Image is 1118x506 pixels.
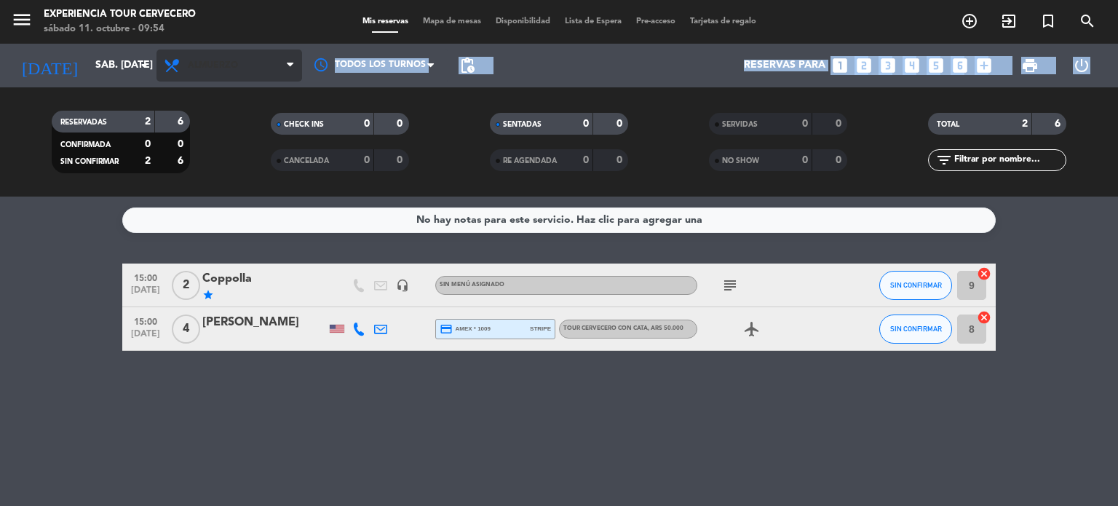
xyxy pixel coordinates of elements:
[1022,119,1028,129] strong: 2
[629,17,683,25] span: Pre-acceso
[722,121,758,128] span: SERVIDAS
[284,157,329,165] span: CANCELADA
[503,157,557,165] span: RE AGENDADA
[1000,12,1018,30] i: exit_to_app
[11,9,33,31] i: menu
[440,282,504,288] span: Sin menú asignado
[416,17,488,25] span: Mapa de mesas
[178,156,186,166] strong: 6
[830,56,849,75] i: looks_one
[1021,57,1039,74] span: print
[60,158,119,165] span: SIN CONFIRMAR
[127,312,164,329] span: 15:00
[135,57,153,74] i: arrow_drop_down
[951,56,970,75] i: looks_6
[396,279,409,292] i: headset_mic
[1039,12,1057,30] i: turned_in_not
[178,139,186,149] strong: 0
[961,12,978,30] i: add_circle_outline
[530,324,551,333] span: stripe
[397,119,405,129] strong: 0
[188,60,238,71] span: Almuerzo
[44,22,196,36] div: sábado 11. octubre - 09:54
[890,281,942,289] span: SIN CONFIRMAR
[202,269,326,288] div: Coppolla
[975,56,994,75] i: add_box
[145,116,151,127] strong: 2
[440,323,453,336] i: credit_card
[503,121,542,128] span: SENTADAS
[879,315,952,344] button: SIN CONFIRMAR
[459,57,476,74] span: pending_actions
[721,277,739,294] i: subject
[11,50,88,82] i: [DATE]
[145,139,151,149] strong: 0
[145,156,151,166] strong: 2
[937,121,959,128] span: TOTAL
[488,17,558,25] span: Disponibilidad
[355,17,416,25] span: Mis reservas
[202,289,214,301] i: star
[127,285,164,302] span: [DATE]
[1079,12,1096,30] i: search
[836,155,844,165] strong: 0
[953,152,1066,168] input: Filtrar por nombre...
[127,329,164,346] span: [DATE]
[1055,44,1107,87] div: LOG OUT
[617,119,625,129] strong: 0
[802,155,808,165] strong: 0
[879,56,897,75] i: looks_3
[890,325,942,333] span: SIN CONFIRMAR
[617,155,625,165] strong: 0
[178,116,186,127] strong: 6
[364,155,370,165] strong: 0
[364,119,370,129] strong: 0
[1055,119,1063,129] strong: 6
[127,269,164,285] span: 15:00
[416,212,702,229] div: No hay notas para este servicio. Haz clic para agregar una
[683,17,764,25] span: Tarjetas de regalo
[1073,57,1090,74] i: power_settings_new
[879,271,952,300] button: SIN CONFIRMAR
[44,7,196,22] div: Experiencia Tour Cervecero
[284,121,324,128] span: CHECK INS
[743,320,761,338] i: airplanemode_active
[563,325,683,331] span: Tour cervecero con cata
[722,157,759,165] span: NO SHOW
[648,325,683,331] span: , ARS 50.000
[744,60,825,71] span: Reservas para
[935,151,953,169] i: filter_list
[172,271,200,300] span: 2
[440,323,491,336] span: amex * 1009
[172,315,200,344] span: 4
[977,266,991,281] i: cancel
[60,119,107,126] span: RESERVADAS
[60,141,111,149] span: CONFIRMADA
[927,56,945,75] i: looks_5
[558,17,629,25] span: Lista de Espera
[977,310,991,325] i: cancel
[11,9,33,36] button: menu
[836,119,844,129] strong: 0
[903,56,921,75] i: looks_4
[397,155,405,165] strong: 0
[583,119,589,129] strong: 0
[802,119,808,129] strong: 0
[583,155,589,165] strong: 0
[202,313,326,332] div: [PERSON_NAME]
[855,56,873,75] i: looks_two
